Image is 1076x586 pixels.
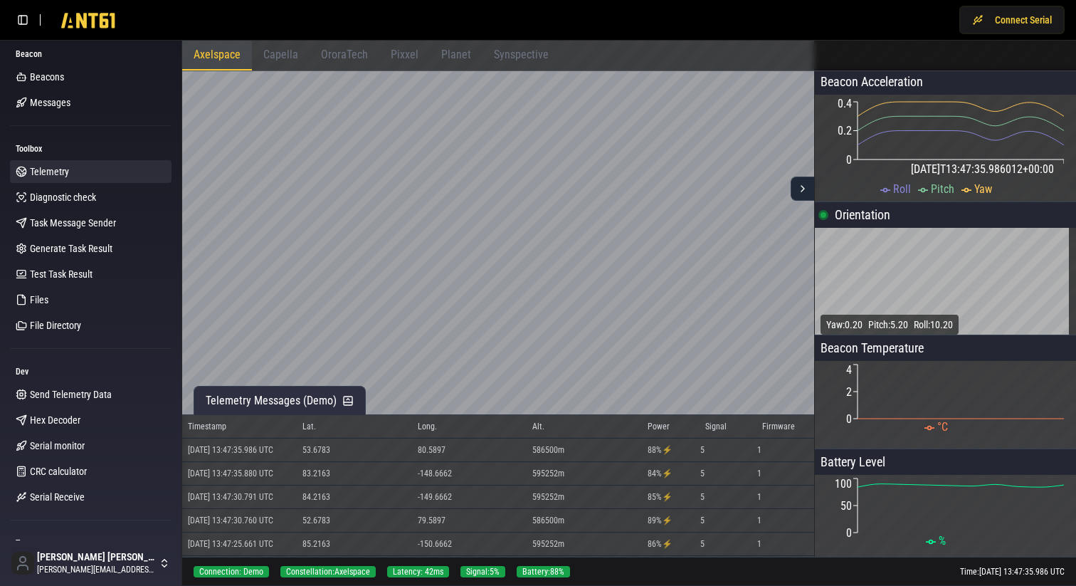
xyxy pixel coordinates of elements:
a: Beacons [10,66,172,88]
span: % [939,534,946,548]
a: File Directory [10,314,172,337]
div: Time: [DATE] 13:47:35.986 UTC [960,566,1065,577]
span: °C [937,420,948,434]
span: Hex Decoder [30,413,80,427]
td: [DATE] 13:47:21.462 UTC [182,556,297,580]
td: -148.6662 [412,462,527,486]
a: Serial Receive [10,486,172,508]
td: 86 % ⚡ [642,533,700,556]
td: 85.2163 [297,533,411,556]
td: 5 [700,533,757,556]
td: 80.5897 [412,439,527,462]
p: Battery Level [815,449,1076,475]
tspan: 2 [846,385,852,399]
a: Test Task Result [10,263,172,286]
a: Serial monitor [10,434,172,457]
a: Messages [10,91,172,114]
td: 5 [700,556,757,580]
div: Battery: 88 % [517,566,570,577]
td: -149.6662 [412,486,527,509]
button: [PERSON_NAME] [PERSON_NAME][PERSON_NAME][EMAIL_ADDRESS][DOMAIN_NAME] [6,546,176,580]
td: 87 % ⚡ [642,556,700,580]
tspan: 0.4 [838,97,852,110]
td: 84.2163 [297,486,411,509]
td: 83.2163 [297,462,411,486]
a: Diagnostic check [10,186,172,209]
button: Connect Serial [959,6,1065,34]
tspan: 50 [840,499,852,513]
div: Team [10,532,172,555]
a: CRC calculator [10,460,172,483]
th: Long. [412,415,527,439]
td: [DATE] 13:47:30.760 UTC [182,509,297,533]
span: [PERSON_NAME] [PERSON_NAME] [37,551,156,564]
td: 595252 m [527,556,641,580]
td: [DATE] 13:47:25.661 UTC [182,533,297,556]
div: Connection: Demo [194,566,269,577]
td: 595252 m [527,486,641,509]
td: 5 [700,509,757,533]
div: Dev [10,360,172,383]
td: 5 [700,439,757,462]
td: 1 [756,462,814,486]
div: Beacon Acceleration [815,69,1076,95]
td: 1 [756,533,814,556]
span: Planet [441,48,471,61]
td: 86.2163 [297,556,411,580]
td: 85 % ⚡ [642,486,700,509]
span: Pixxel [391,48,418,61]
div: Latency: 42ms [387,566,449,577]
span: Generate Task Result [30,241,112,256]
td: 1 [756,439,814,462]
span: Roll [893,182,911,196]
th: Firmware [756,415,814,439]
tspan: 4 [846,363,852,377]
a: Telemetry [10,160,172,183]
td: 586500 m [527,509,641,533]
td: 89 % ⚡ [642,509,700,533]
div: Toolbox [10,137,172,160]
tspan: 0.2 [838,124,852,137]
td: 586500 m [527,439,641,462]
tspan: 0 [846,153,852,167]
p: Beacon Temperature [815,335,1076,361]
div: Constellation: Axelspace [280,566,376,577]
a: Hex Decoder [10,409,172,431]
button: Telemetry Messages (Demo) [194,386,366,415]
span: Orientation [835,207,890,222]
span: Telemetry Messages (Demo) [206,392,337,409]
th: Power [642,415,700,439]
span: Test Task Result [30,267,93,281]
td: [DATE] 13:47:35.986 UTC [182,439,297,462]
td: 53.6783 [297,439,411,462]
td: 595252 m [527,462,641,486]
span: Yaw [974,182,992,196]
td: [DATE] 13:47:30.791 UTC [182,486,297,509]
p: Yaw: 0.20 [826,318,863,332]
div: Beacon [10,43,172,66]
tspan: 0 [846,526,852,540]
p: Roll: 10.20 [914,318,953,332]
span: File Directory [30,318,81,333]
th: Timestamp [182,415,297,439]
span: Axelspace [194,48,241,61]
span: Serial monitor [30,439,85,453]
span: Synspective [494,48,549,61]
td: 52.6783 [297,509,411,533]
a: Files [10,288,172,311]
span: OroraTech [321,48,368,61]
div: Signal: 5 % [460,566,505,577]
span: Capella [263,48,298,61]
td: 88 % ⚡ [642,439,700,462]
a: Send Telemetry Data [10,383,172,406]
td: -151.6662 [412,556,527,580]
td: [DATE] 13:47:35.880 UTC [182,462,297,486]
span: Serial Receive [30,490,85,504]
td: 5 [700,462,757,486]
td: 1 [756,486,814,509]
span: Diagnostic check [30,190,96,204]
span: Beacons [30,70,64,84]
a: Generate Task Result [10,237,172,260]
span: Task Message Sender [30,216,116,230]
tspan: 0 [846,412,852,426]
